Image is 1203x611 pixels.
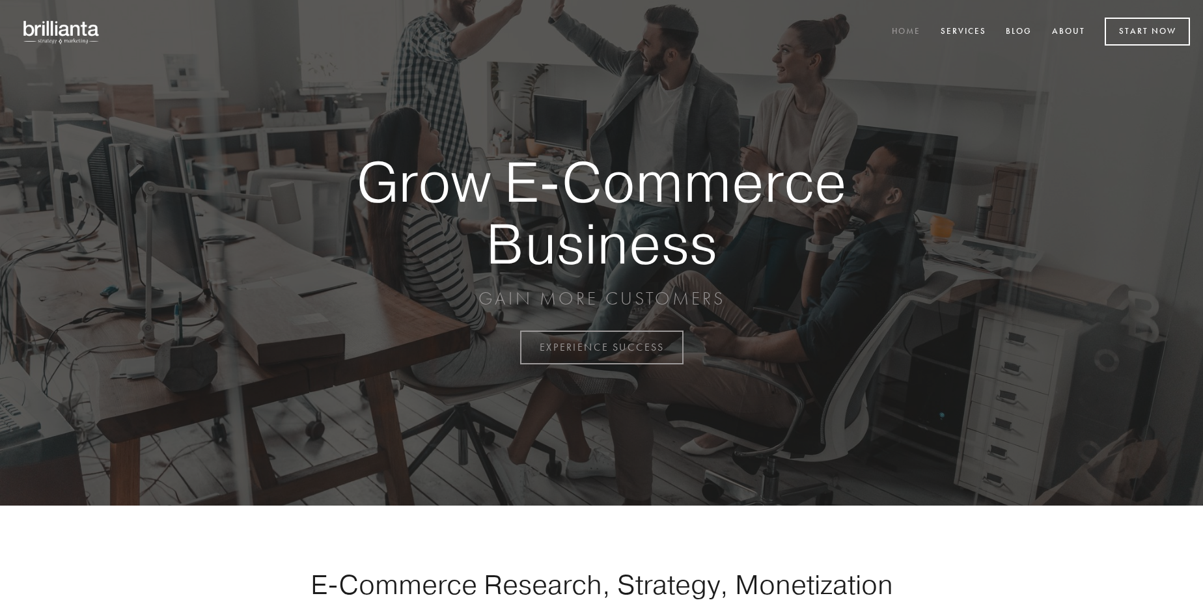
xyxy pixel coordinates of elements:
a: Home [883,21,929,43]
strong: Grow E-Commerce Business [311,151,892,274]
p: GAIN MORE CUSTOMERS [311,287,892,310]
a: Blog [997,21,1040,43]
a: About [1044,21,1094,43]
h1: E-Commerce Research, Strategy, Monetization [270,568,933,601]
a: Services [932,21,995,43]
a: EXPERIENCE SUCCESS [520,331,684,364]
img: brillianta - research, strategy, marketing [13,13,111,51]
a: Start Now [1105,18,1190,46]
